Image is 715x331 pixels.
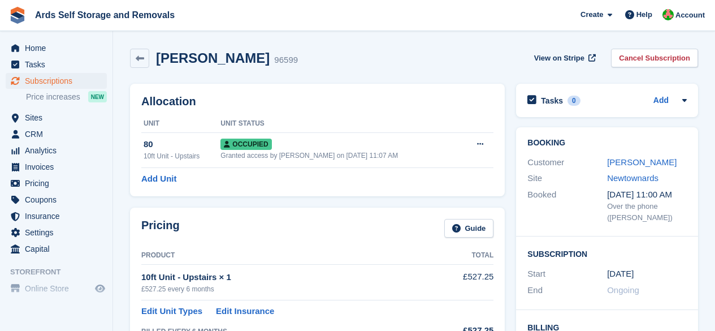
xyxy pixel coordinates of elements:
span: Insurance [25,208,93,224]
span: Capital [25,241,93,257]
a: menu [6,126,107,142]
a: menu [6,175,107,191]
a: Add [653,94,669,108]
a: Ards Self Storage and Removals [31,6,179,24]
h2: Booking [527,139,687,148]
div: 10ft Unit - Upstairs × 1 [141,271,428,284]
a: Edit Unit Types [141,305,202,318]
a: Price increases NEW [26,91,107,103]
h2: Pricing [141,219,180,238]
a: menu [6,159,107,175]
div: Customer [527,156,607,169]
img: Ethan McFerran [662,9,674,20]
h2: Allocation [141,95,493,108]
div: Granted access by [PERSON_NAME] on [DATE] 11:07 AM [220,151,461,161]
h2: [PERSON_NAME] [156,50,270,66]
a: menu [6,40,107,56]
th: Unit [141,115,220,133]
div: Over the phone ([PERSON_NAME]) [607,201,687,223]
span: Account [675,10,705,21]
a: Edit Insurance [216,305,274,318]
time: 2025-07-21 00:00:00 UTC [607,268,634,281]
a: menu [6,208,107,224]
span: Tasks [25,57,93,72]
th: Product [141,247,428,265]
span: Online Store [25,281,93,296]
a: Preview store [93,282,107,295]
th: Total [428,247,494,265]
span: Occupied [220,139,271,150]
a: Cancel Subscription [611,49,698,67]
h2: Subscription [527,248,687,259]
img: stora-icon-8386f47178a22dfd0bd8f6a31ec36ba5ce8667c1dd55bd0f319d3a0aa187defe.svg [9,7,26,24]
th: Unit Status [220,115,461,133]
span: CRM [25,126,93,142]
a: [PERSON_NAME] [607,157,677,167]
span: Price increases [26,92,80,102]
span: Ongoing [607,285,639,295]
a: menu [6,241,107,257]
a: menu [6,110,107,126]
span: Home [25,40,93,56]
span: Subscriptions [25,73,93,89]
div: Site [527,172,607,185]
div: Booked [527,188,607,223]
span: View on Stripe [534,53,584,64]
a: menu [6,281,107,296]
div: 10ft Unit - Upstairs [144,151,220,161]
span: Coupons [25,192,93,208]
span: Help [636,9,652,20]
span: Settings [25,225,93,240]
span: Invoices [25,159,93,175]
span: Storefront [10,266,112,278]
a: Guide [444,219,494,238]
span: Create [580,9,603,20]
div: Start [527,268,607,281]
div: [DATE] 11:00 AM [607,188,687,201]
h2: Tasks [541,96,563,106]
div: 0 [567,96,580,106]
a: menu [6,73,107,89]
span: Sites [25,110,93,126]
a: menu [6,192,107,208]
a: menu [6,57,107,72]
a: menu [6,225,107,240]
div: 80 [144,138,220,151]
div: £527.25 every 6 months [141,284,428,294]
div: 96599 [274,54,298,67]
div: NEW [88,91,107,102]
div: End [527,284,607,297]
a: Newtownards [607,173,658,183]
span: Pricing [25,175,93,191]
a: View on Stripe [530,49,598,67]
a: menu [6,143,107,158]
span: Analytics [25,143,93,158]
a: Add Unit [141,173,176,186]
td: £527.25 [428,264,494,300]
